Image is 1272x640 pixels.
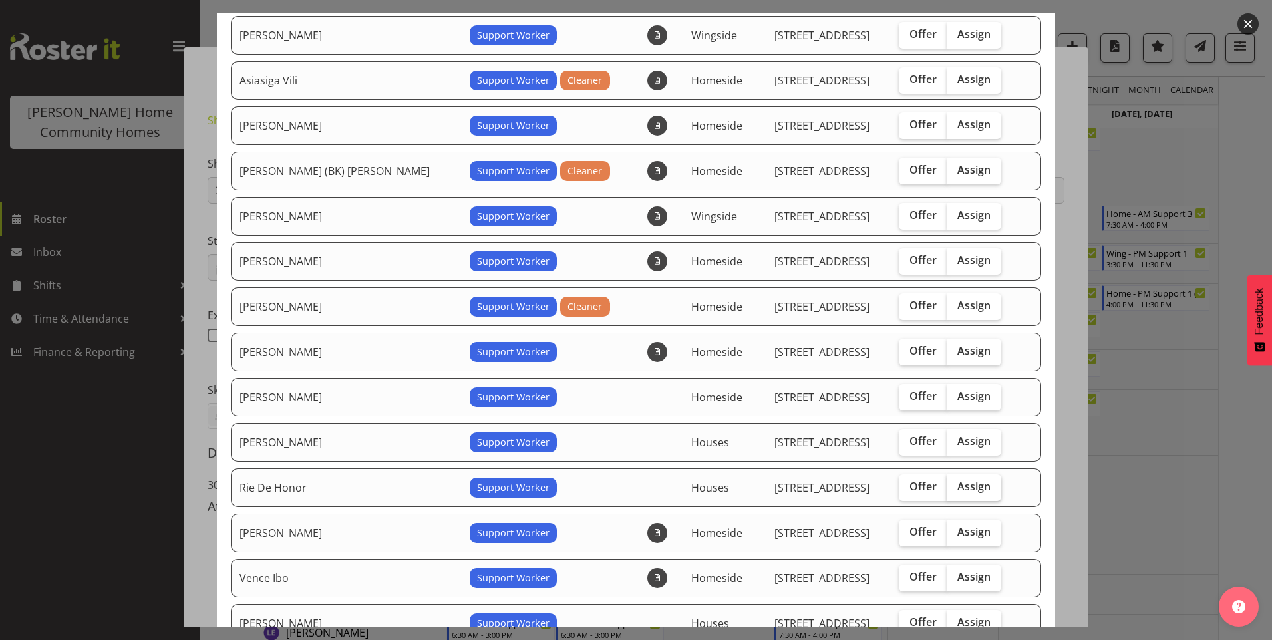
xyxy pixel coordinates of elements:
[477,118,550,133] span: Support Worker
[909,253,937,267] span: Offer
[957,27,991,41] span: Assign
[774,28,870,43] span: [STREET_ADDRESS]
[909,118,937,131] span: Offer
[477,209,550,224] span: Support Worker
[774,73,870,88] span: [STREET_ADDRESS]
[477,345,550,359] span: Support Worker
[691,526,742,540] span: Homeside
[477,164,550,178] span: Support Worker
[231,468,462,507] td: Rie De Honor
[691,480,729,495] span: Houses
[909,208,937,222] span: Offer
[909,344,937,357] span: Offer
[957,73,991,86] span: Assign
[957,389,991,402] span: Assign
[909,480,937,493] span: Offer
[477,480,550,495] span: Support Worker
[957,344,991,357] span: Assign
[909,163,937,176] span: Offer
[231,16,462,55] td: [PERSON_NAME]
[909,27,937,41] span: Offer
[691,28,737,43] span: Wingside
[774,526,870,540] span: [STREET_ADDRESS]
[909,615,937,629] span: Offer
[231,333,462,371] td: [PERSON_NAME]
[1232,600,1245,613] img: help-xxl-2.png
[231,378,462,416] td: [PERSON_NAME]
[774,435,870,450] span: [STREET_ADDRESS]
[774,254,870,269] span: [STREET_ADDRESS]
[691,254,742,269] span: Homeside
[567,73,602,88] span: Cleaner
[477,390,550,404] span: Support Worker
[774,390,870,404] span: [STREET_ADDRESS]
[909,299,937,312] span: Offer
[909,434,937,448] span: Offer
[691,390,742,404] span: Homeside
[691,118,742,133] span: Homeside
[957,525,991,538] span: Assign
[477,28,550,43] span: Support Worker
[957,570,991,583] span: Assign
[231,514,462,552] td: [PERSON_NAME]
[691,164,742,178] span: Homeside
[957,615,991,629] span: Assign
[477,254,550,269] span: Support Worker
[909,570,937,583] span: Offer
[691,209,737,224] span: Wingside
[957,434,991,448] span: Assign
[231,197,462,236] td: [PERSON_NAME]
[231,106,462,145] td: [PERSON_NAME]
[477,435,550,450] span: Support Worker
[691,299,742,314] span: Homeside
[774,164,870,178] span: [STREET_ADDRESS]
[477,616,550,631] span: Support Worker
[957,480,991,493] span: Assign
[477,73,550,88] span: Support Worker
[1253,288,1265,335] span: Feedback
[691,571,742,585] span: Homeside
[231,287,462,326] td: [PERSON_NAME]
[231,242,462,281] td: [PERSON_NAME]
[957,163,991,176] span: Assign
[774,118,870,133] span: [STREET_ADDRESS]
[231,423,462,462] td: [PERSON_NAME]
[909,73,937,86] span: Offer
[957,253,991,267] span: Assign
[1247,275,1272,365] button: Feedback - Show survey
[957,299,991,312] span: Assign
[231,559,462,597] td: Vence Ibo
[231,61,462,100] td: Asiasiga Vili
[691,435,729,450] span: Houses
[957,118,991,131] span: Assign
[774,571,870,585] span: [STREET_ADDRESS]
[231,152,462,190] td: [PERSON_NAME] (BK) [PERSON_NAME]
[909,525,937,538] span: Offer
[691,345,742,359] span: Homeside
[909,389,937,402] span: Offer
[774,209,870,224] span: [STREET_ADDRESS]
[567,299,602,314] span: Cleaner
[691,616,729,631] span: Houses
[957,208,991,222] span: Assign
[774,480,870,495] span: [STREET_ADDRESS]
[477,571,550,585] span: Support Worker
[774,345,870,359] span: [STREET_ADDRESS]
[477,526,550,540] span: Support Worker
[477,299,550,314] span: Support Worker
[567,164,602,178] span: Cleaner
[774,616,870,631] span: [STREET_ADDRESS]
[691,73,742,88] span: Homeside
[774,299,870,314] span: [STREET_ADDRESS]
